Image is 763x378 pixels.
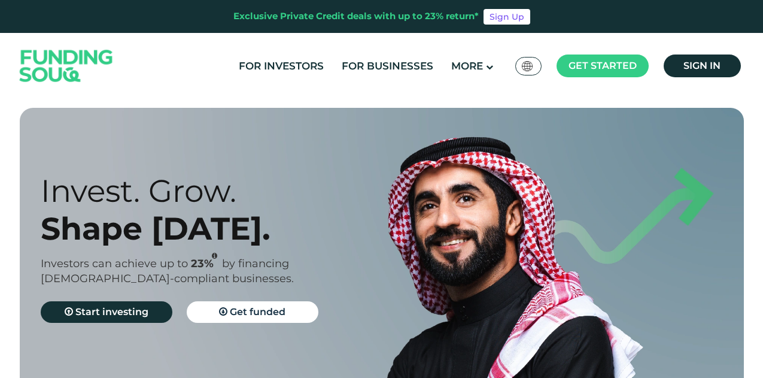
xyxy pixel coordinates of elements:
[683,60,721,71] span: Sign in
[522,61,533,71] img: SA Flag
[484,9,530,25] a: Sign Up
[41,301,172,323] a: Start investing
[233,10,479,23] div: Exclusive Private Credit deals with up to 23% return*
[187,301,318,323] a: Get funded
[191,257,222,270] span: 23%
[41,172,403,210] div: Invest. Grow.
[236,56,327,76] a: For Investors
[41,257,294,285] span: by financing [DEMOGRAPHIC_DATA]-compliant businesses.
[451,60,483,72] span: More
[75,306,148,317] span: Start investing
[212,253,217,259] i: 23% IRR (expected) ~ 15% Net yield (expected)
[664,55,741,77] a: Sign in
[339,56,436,76] a: For Businesses
[569,60,637,71] span: Get started
[230,306,285,317] span: Get funded
[8,36,125,96] img: Logo
[41,257,188,270] span: Investors can achieve up to
[41,210,403,247] div: Shape [DATE].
